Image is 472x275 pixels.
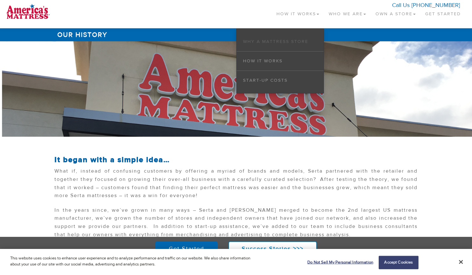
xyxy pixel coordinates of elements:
[54,156,418,164] h2: It began with a simple idea…
[379,256,418,269] button: Accept Cookies
[272,3,324,22] a: How It Works
[459,259,463,265] button: Close
[242,245,304,252] strong: Success Stories >>>
[10,255,260,268] p: This website uses cookies to enhance user experience and to analyze performance and traffic on ou...
[54,167,418,203] p: What if, instead of confusing customers by offering a myriad of brands and models, Serta partnere...
[54,28,418,41] h1: Our History
[243,78,288,83] a: Start-up Costs
[6,3,50,19] img: logo
[304,256,373,269] button: Do Not Sell My Personal Information
[54,206,418,242] p: In the years since, we’ve grown in many ways – Serta and [PERSON_NAME] merged to become the 2nd l...
[243,58,282,64] a: How it Works
[420,3,466,22] a: Get Started
[411,2,460,9] a: [PHONE_NUMBER]
[243,39,308,45] a: Why a Mattress Store
[228,241,317,257] a: Success Stories >>>
[371,3,420,22] a: Own a Store
[392,2,410,9] span: Call Us
[155,241,218,257] a: Get Started
[324,3,371,22] a: Who We Are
